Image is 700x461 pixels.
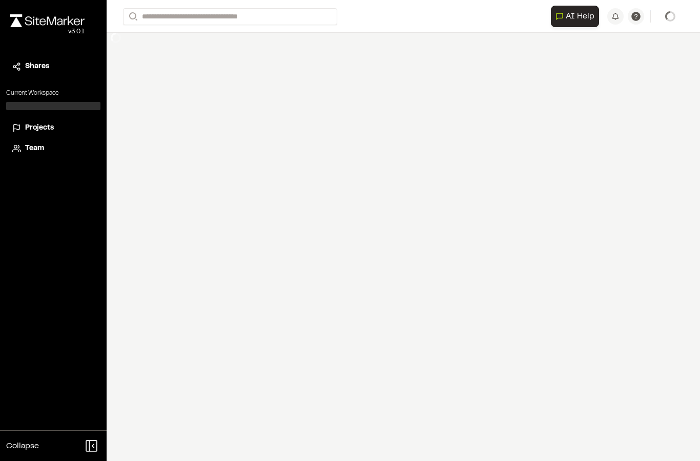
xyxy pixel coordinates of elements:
a: Projects [12,122,94,134]
a: Shares [12,61,94,72]
div: Oh geez...please don't... [10,27,85,36]
span: Shares [25,61,49,72]
p: Current Workspace [6,89,100,98]
span: Collapse [6,440,39,452]
button: Search [123,8,141,25]
img: rebrand.png [10,14,85,27]
span: Projects [25,122,54,134]
span: Team [25,143,44,154]
span: AI Help [566,10,594,23]
div: Open AI Assistant [551,6,603,27]
button: Open AI Assistant [551,6,599,27]
a: Team [12,143,94,154]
